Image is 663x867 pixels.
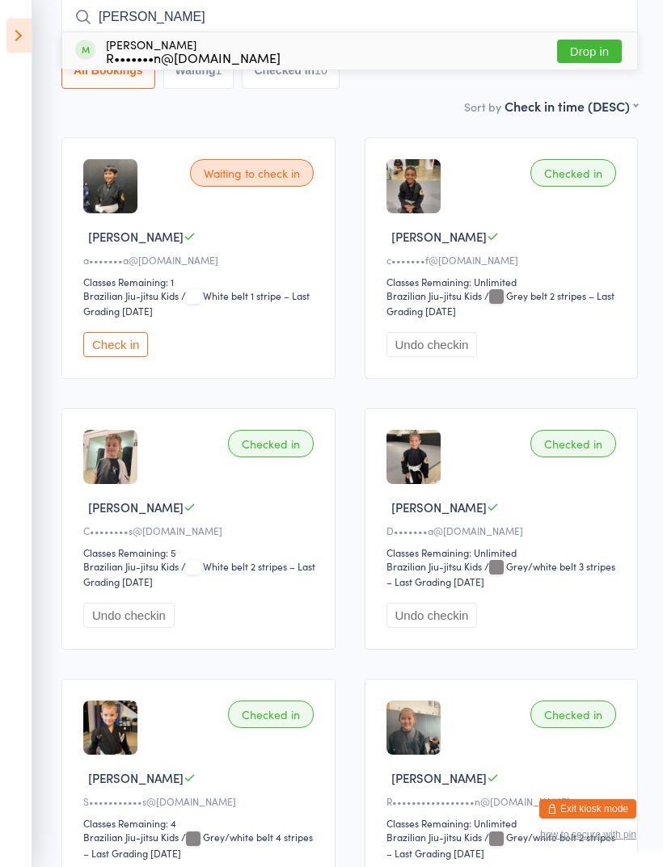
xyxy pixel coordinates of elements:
button: Undo checkin [386,603,478,628]
button: Undo checkin [83,603,175,628]
img: image1694675762.png [386,430,441,484]
button: how to secure with pin [540,829,636,840]
button: Exit kiosk mode [539,799,636,819]
div: Brazilian Jiu-jitsu Kids [386,559,482,573]
div: Brazilian Jiu-jitsu Kids [386,830,482,844]
span: [PERSON_NAME] [391,228,487,245]
span: [PERSON_NAME] [391,499,487,516]
label: Sort by [464,99,501,115]
div: 1 [216,64,222,77]
button: Undo checkin [386,332,478,357]
div: 10 [315,64,327,77]
div: Brazilian Jiu-jitsu Kids [83,288,179,302]
div: Classes Remaining: 5 [83,545,319,559]
div: Checked in [530,701,616,728]
span: [PERSON_NAME] [391,769,487,786]
div: D•••••••a@[DOMAIN_NAME] [386,524,622,537]
div: c•••••••f@[DOMAIN_NAME] [386,253,622,267]
div: Check in time (DESC) [505,97,638,115]
div: Classes Remaining: 4 [83,816,319,830]
button: All Bookings [61,52,155,89]
div: Checked in [228,701,314,728]
div: Classes Remaining: Unlimited [386,275,622,288]
button: Drop in [557,40,622,63]
div: R•••••••••••••••••n@[DOMAIN_NAME] [386,794,622,808]
div: Waiting to check in [190,159,314,187]
span: [PERSON_NAME] [88,499,184,516]
img: image1657319039.png [83,701,137,755]
div: S•••••••••••s@[DOMAIN_NAME] [83,794,319,808]
div: Checked in [530,430,616,457]
div: Brazilian Jiu-jitsu Kids [83,559,179,573]
img: image1728452840.png [83,430,137,484]
span: [PERSON_NAME] [88,769,184,786]
button: Checked in10 [242,52,339,89]
div: Classes Remaining: 1 [83,275,319,288]
div: a•••••••a@[DOMAIN_NAME] [83,253,319,267]
div: C••••••••s@[DOMAIN_NAME] [83,524,319,537]
img: image1730960160.png [386,701,441,755]
div: Brazilian Jiu-jitsu Kids [386,288,482,302]
div: R•••••••n@[DOMAIN_NAME] [106,51,281,64]
button: Waiting1 [163,52,234,89]
div: Classes Remaining: Unlimited [386,545,622,559]
div: Brazilian Jiu-jitsu Kids [83,830,179,844]
div: Checked in [530,159,616,187]
img: image1733123393.png [386,159,441,213]
div: Checked in [228,430,314,457]
button: Check in [83,332,148,357]
img: image1730096093.png [83,159,137,213]
div: [PERSON_NAME] [106,38,281,64]
div: Classes Remaining: Unlimited [386,816,622,830]
span: [PERSON_NAME] [88,228,184,245]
